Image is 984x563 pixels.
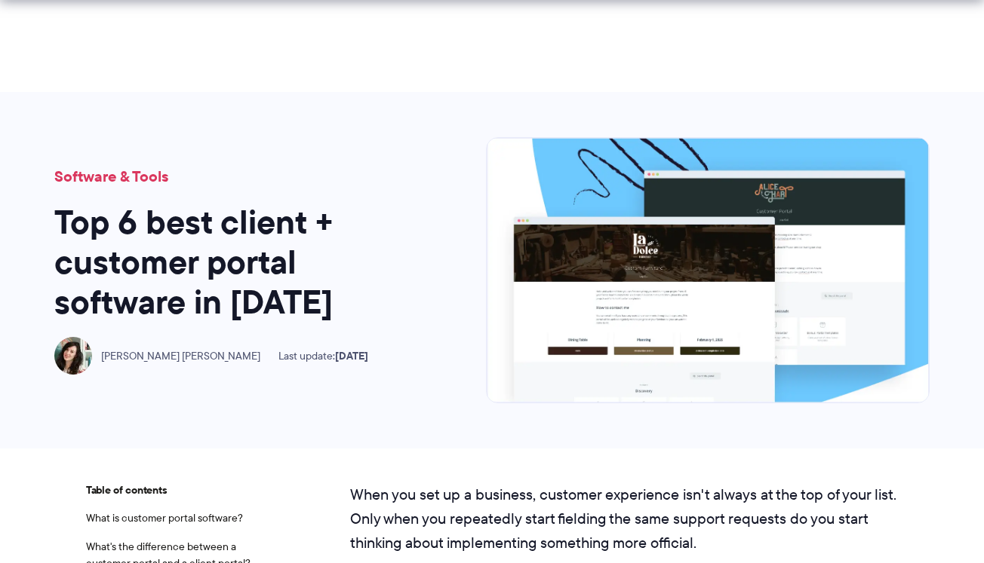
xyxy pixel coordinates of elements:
[54,165,168,188] a: Software & Tools
[86,510,243,525] a: What is customer portal software?
[335,347,368,364] time: [DATE]
[278,350,368,363] span: Last update:
[54,203,417,322] h1: Top 6 best client + customer portal software in [DATE]
[350,482,898,555] p: When you set up a business, customer experience isn't always at the top of your list. Only when y...
[86,482,275,499] span: Table of contents
[101,350,260,363] span: [PERSON_NAME] [PERSON_NAME]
